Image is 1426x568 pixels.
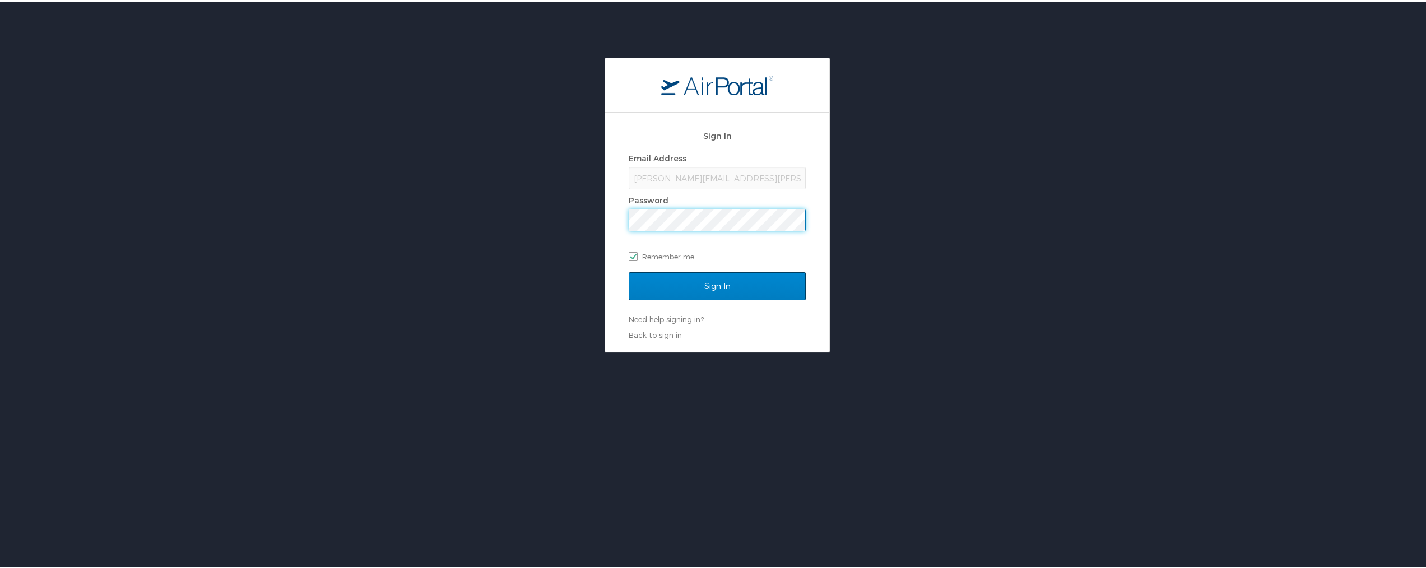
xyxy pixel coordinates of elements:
label: Remember me [629,246,806,263]
label: Password [629,194,668,203]
a: Need help signing in? [629,313,704,322]
img: logo [661,73,773,94]
h2: Sign In [629,128,806,141]
input: Sign In [629,271,806,299]
a: Back to sign in [629,329,682,338]
label: Email Address [629,152,686,161]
